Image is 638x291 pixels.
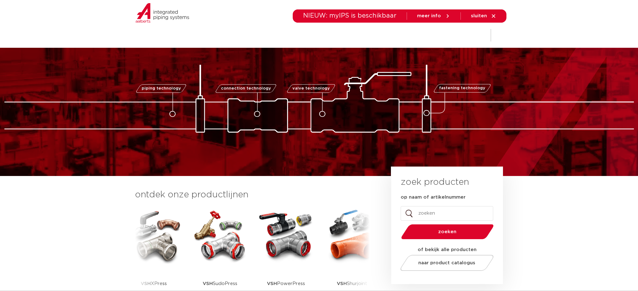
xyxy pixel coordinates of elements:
[471,14,487,18] span: sluiten
[439,86,485,91] span: fastening technology
[267,281,277,286] strong: VSH
[390,23,410,47] a: services
[272,23,292,47] a: markten
[398,224,496,240] button: zoeken
[305,23,338,47] a: toepassingen
[398,255,495,271] a: naar product catalogus
[303,13,397,19] span: NIEUW: myIPS is beschikbaar
[417,14,441,18] span: meer info
[418,261,475,265] span: naar product catalogus
[141,281,151,286] strong: VSH
[221,86,271,91] span: connection technology
[418,247,477,252] strong: of bekijk alle producten
[135,189,370,201] h3: ontdek onze productlijnen
[337,281,347,286] strong: VSH
[234,23,259,47] a: producten
[234,23,444,47] nav: Menu
[401,206,493,221] input: zoeken
[417,13,450,19] a: meer info
[417,229,477,234] span: zoeken
[401,194,466,200] label: op naam of artikelnummer
[422,23,444,47] a: over ons
[471,13,496,19] a: sluiten
[401,176,469,189] h3: zoek producten
[292,86,330,91] span: valve technology
[142,86,181,91] span: piping technology
[203,281,213,286] strong: VSH
[350,23,377,47] a: downloads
